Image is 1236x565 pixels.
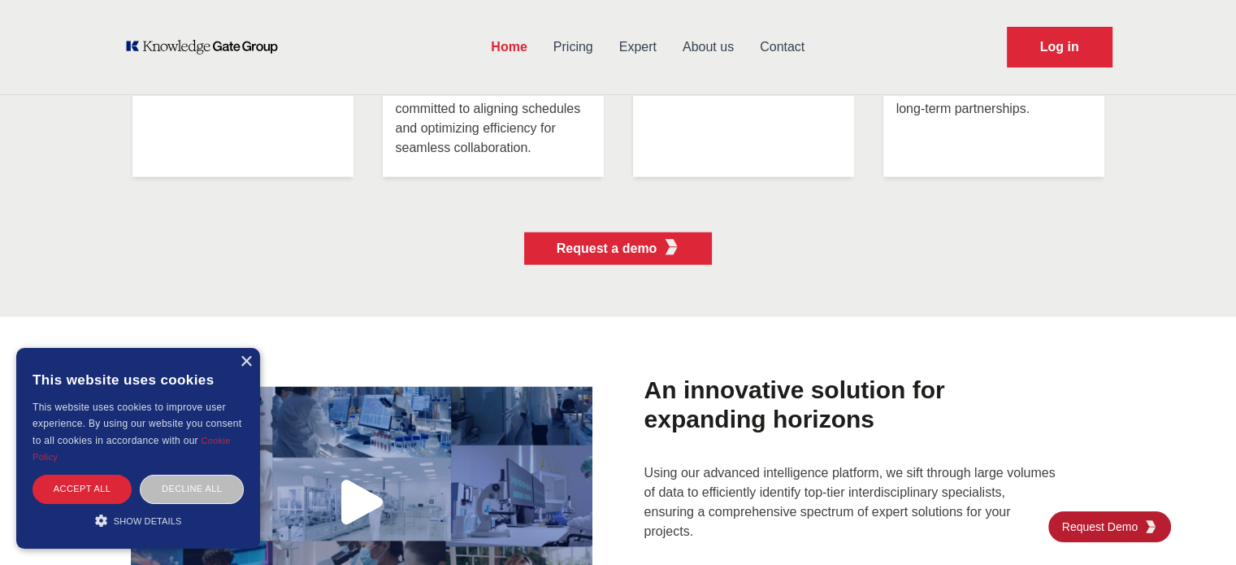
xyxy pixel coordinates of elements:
div: Виджет чата [1155,487,1236,565]
a: Cookie Policy [33,436,231,462]
span: This website uses cookies to improve user experience. By using our website you consent to all coo... [33,402,241,446]
button: Request a demoKGG Fifth Element RED [524,233,713,265]
a: About us [670,26,747,68]
div: Show details [33,512,244,528]
a: Contact [747,26,817,68]
span: Show details [114,516,182,526]
span: Request Demo [1062,519,1144,535]
a: KOL Knowledge Platform: Talk to Key External Experts (KEE) [124,39,289,55]
a: Request DemoKGG [1048,511,1171,542]
img: KGG [1144,520,1157,533]
div: Close [240,356,252,368]
a: Request Demo [1007,27,1112,67]
a: Home [478,26,540,68]
a: Expert [606,26,670,68]
div: Decline all [140,475,244,503]
a: Pricing [540,26,606,68]
p: Using our advanced intelligence platform, we sift through large volumes of data to efficiently id... [644,463,1059,541]
div: This website uses cookies [33,360,244,399]
div: Accept all [33,475,132,503]
iframe: Chat Widget [1155,487,1236,565]
p: Request a demo [557,239,657,259]
h1: An innovative solution for expanding horizons [644,369,1059,441]
img: KGG Fifth Element RED [663,239,679,255]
